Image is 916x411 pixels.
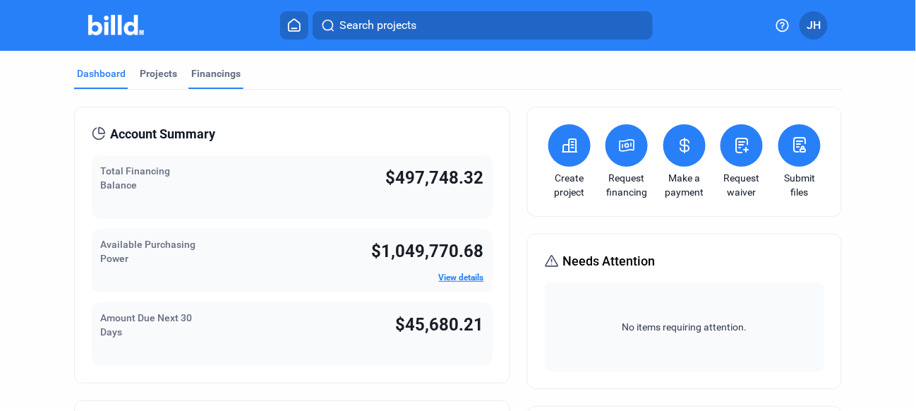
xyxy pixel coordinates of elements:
[807,17,821,34] span: JH
[550,320,819,334] span: No items requiring attention.
[191,66,241,81] div: Financings
[386,168,484,188] span: $497,748.32
[88,15,144,35] img: Billd Company Logo
[100,239,195,264] span: Available Purchasing Power
[439,273,484,282] a: View details
[396,315,484,335] span: $45,680.21
[339,17,416,34] span: Search projects
[800,11,828,40] button: JH
[140,66,177,81] div: Projects
[563,251,656,271] span: Needs Attention
[602,171,651,199] a: Request financing
[100,312,192,338] span: Amount Due Next 30 Days
[110,124,215,144] span: Account Summary
[313,11,653,40] button: Search projects
[775,171,824,199] a: Submit files
[545,171,594,199] a: Create project
[100,165,170,191] span: Total Financing Balance
[717,171,766,199] a: Request waiver
[77,66,126,81] div: Dashboard
[372,242,484,261] span: $1,049,770.68
[660,171,709,199] a: Make a payment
